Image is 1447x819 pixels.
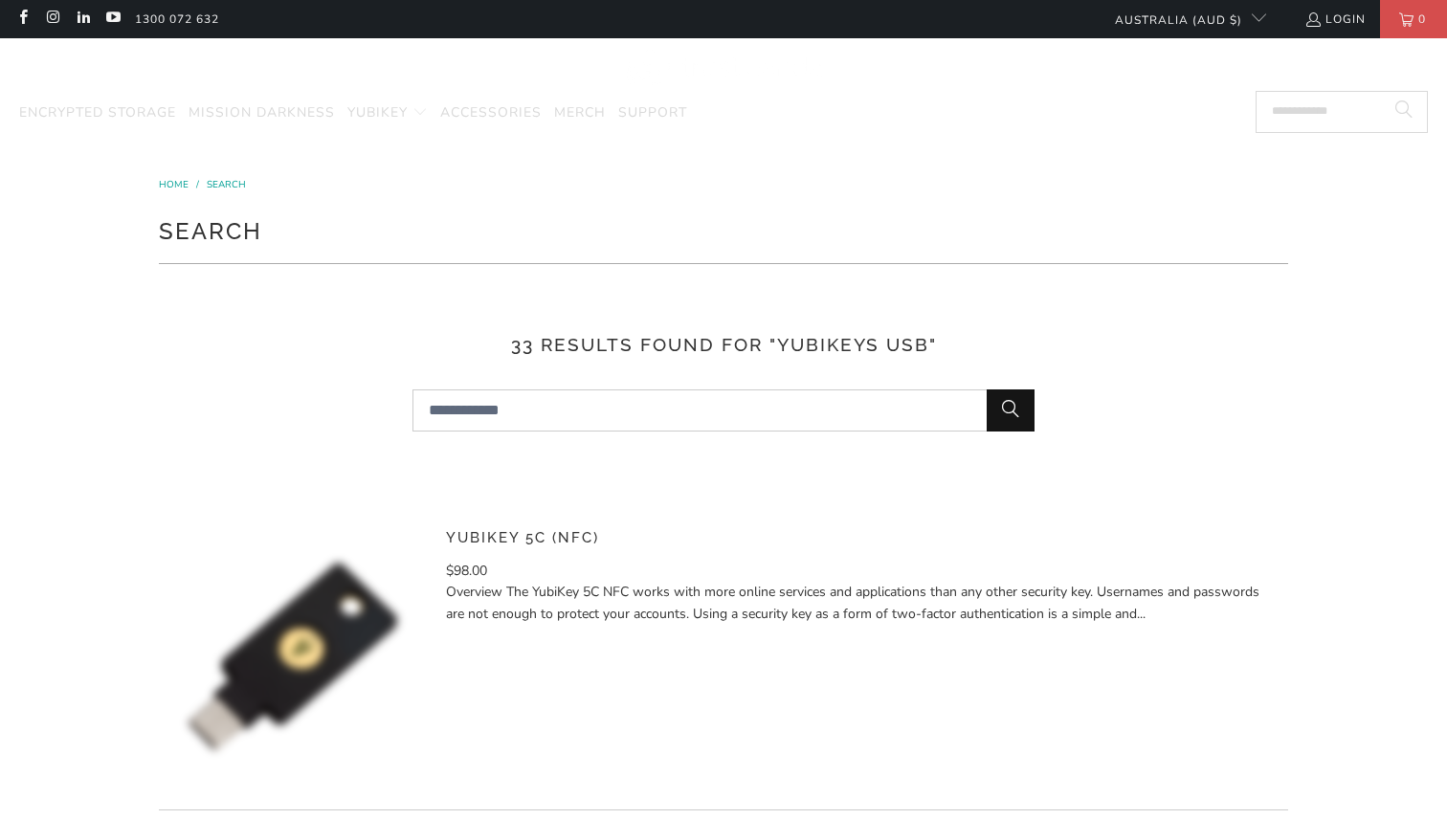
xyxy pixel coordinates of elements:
[446,529,599,546] a: YubiKey 5C (NFC)
[440,91,542,136] a: Accessories
[159,178,189,191] span: Home
[189,103,335,122] span: Mission Darkness
[446,582,1274,625] p: Overview The YubiKey 5C NFC works with more online services and applications than any other secur...
[207,178,246,191] a: Search
[1304,9,1366,30] a: Login
[75,11,91,27] a: Trust Panda Australia on LinkedIn
[618,103,687,122] span: Support
[159,331,1288,359] h3: 33 results found for "yubikeys usb"
[554,91,606,136] a: Merch
[189,91,335,136] a: Mission Darkness
[159,178,191,191] a: Home
[14,11,31,27] a: Trust Panda Australia on Facebook
[412,389,1035,432] input: Search...
[159,522,427,790] img: YubiKey 5C (NFC)
[196,178,199,191] span: /
[135,9,219,30] a: 1300 072 632
[1256,91,1428,133] input: Search...
[104,11,121,27] a: Trust Panda Australia on YouTube
[159,210,1288,249] h1: Search
[626,48,822,87] img: Trust Panda Australia
[440,103,542,122] span: Accessories
[618,91,687,136] a: Support
[44,11,60,27] a: Trust Panda Australia on Instagram
[347,91,428,136] summary: YubiKey
[19,91,176,136] a: Encrypted Storage
[1380,91,1428,133] button: Search
[19,103,176,122] span: Encrypted Storage
[446,562,487,580] span: $98.00
[554,103,606,122] span: Merch
[347,103,408,122] span: YubiKey
[19,91,687,136] nav: Translation missing: en.navigation.header.main_nav
[987,389,1035,432] button: Search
